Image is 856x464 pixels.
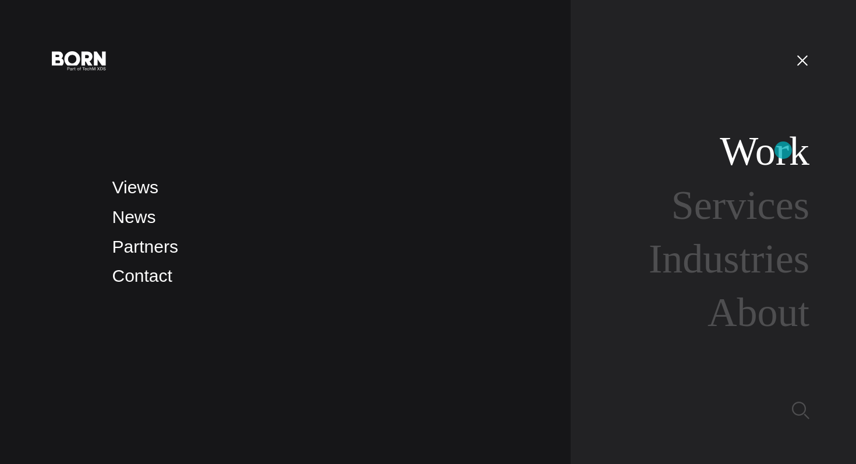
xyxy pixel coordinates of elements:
a: News [112,207,156,226]
a: Views [112,178,158,197]
a: Partners [112,237,178,256]
a: Contact [112,266,172,285]
a: Work [720,129,809,173]
a: About [708,290,809,335]
a: Services [671,183,809,228]
a: Industries [649,236,809,281]
button: Open [788,48,816,72]
img: Search [792,402,809,419]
